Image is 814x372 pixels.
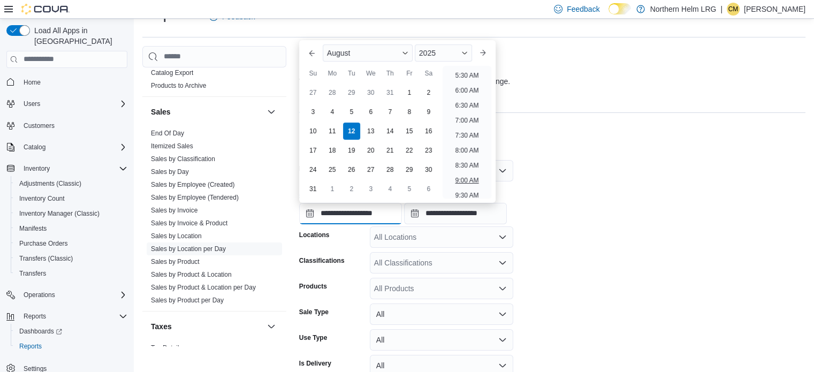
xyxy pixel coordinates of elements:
[142,341,286,371] div: Taxes
[151,296,224,305] span: Sales by Product per Day
[567,4,599,14] span: Feedback
[151,69,193,77] span: Catalog Export
[382,84,399,101] div: day-31
[15,267,127,280] span: Transfers
[11,236,132,251] button: Purchase Orders
[151,81,206,90] span: Products to Archive
[343,142,360,159] div: day-19
[324,180,341,198] div: day-1
[2,118,132,133] button: Customers
[19,141,127,154] span: Catalog
[401,65,418,82] div: Fr
[401,161,418,178] div: day-29
[24,122,55,130] span: Customers
[382,103,399,120] div: day-7
[24,291,55,299] span: Operations
[151,232,202,240] a: Sales by Location
[2,74,132,90] button: Home
[15,177,127,190] span: Adjustments (Classic)
[15,177,86,190] a: Adjustments (Classic)
[362,142,379,159] div: day-20
[608,14,609,15] span: Dark Mode
[451,189,483,202] li: 9:30 AM
[15,340,46,353] a: Reports
[24,78,41,87] span: Home
[362,65,379,82] div: We
[151,142,193,150] a: Itemized Sales
[299,282,327,291] label: Products
[382,180,399,198] div: day-4
[151,283,256,292] span: Sales by Product & Location per Day
[151,321,172,332] h3: Taxes
[324,123,341,140] div: day-11
[151,219,227,227] span: Sales by Invoice & Product
[15,340,127,353] span: Reports
[451,174,483,187] li: 9:00 AM
[151,130,184,137] a: End Of Day
[19,310,50,323] button: Reports
[151,270,232,279] span: Sales by Product & Location
[19,97,44,110] button: Users
[15,192,69,205] a: Inventory Count
[362,123,379,140] div: day-13
[303,83,438,199] div: August, 2025
[19,141,50,154] button: Catalog
[401,142,418,159] div: day-22
[305,180,322,198] div: day-31
[19,327,62,336] span: Dashboards
[151,194,239,201] a: Sales by Employee (Tendered)
[19,97,127,110] span: Users
[728,3,739,16] span: CM
[15,325,66,338] a: Dashboards
[370,303,513,325] button: All
[151,82,206,89] a: Products to Archive
[420,103,437,120] div: day-9
[2,96,132,111] button: Users
[142,66,286,96] div: Products
[324,65,341,82] div: Mo
[19,289,127,301] span: Operations
[727,3,740,16] div: Courtney Metson
[720,3,722,16] p: |
[21,4,70,14] img: Cova
[15,252,77,265] a: Transfers (Classic)
[151,344,182,352] a: Tax Details
[19,310,127,323] span: Reports
[11,206,132,221] button: Inventory Manager (Classic)
[362,103,379,120] div: day-6
[2,140,132,155] button: Catalog
[343,84,360,101] div: day-29
[451,99,483,112] li: 6:30 AM
[401,123,418,140] div: day-15
[324,142,341,159] div: day-18
[265,105,278,118] button: Sales
[498,259,507,267] button: Open list of options
[299,231,330,239] label: Locations
[382,65,399,82] div: Th
[420,142,437,159] div: day-23
[451,69,483,82] li: 5:30 AM
[608,3,631,14] input: Dark Mode
[305,123,322,140] div: day-10
[420,84,437,101] div: day-2
[451,84,483,97] li: 6:00 AM
[151,69,193,77] a: Catalog Export
[24,143,45,151] span: Catalog
[362,180,379,198] div: day-3
[151,344,182,352] span: Tax Details
[30,25,127,47] span: Load All Apps in [GEOGRAPHIC_DATA]
[305,103,322,120] div: day-3
[151,245,226,253] a: Sales by Location per Day
[24,312,46,321] span: Reports
[650,3,717,16] p: Northern Helm LRG
[151,180,235,189] span: Sales by Employee (Created)
[303,44,321,62] button: Previous Month
[305,65,322,82] div: Su
[11,266,132,281] button: Transfers
[151,321,263,332] button: Taxes
[451,144,483,157] li: 8:00 AM
[451,114,483,127] li: 7:00 AM
[15,325,127,338] span: Dashboards
[2,309,132,324] button: Reports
